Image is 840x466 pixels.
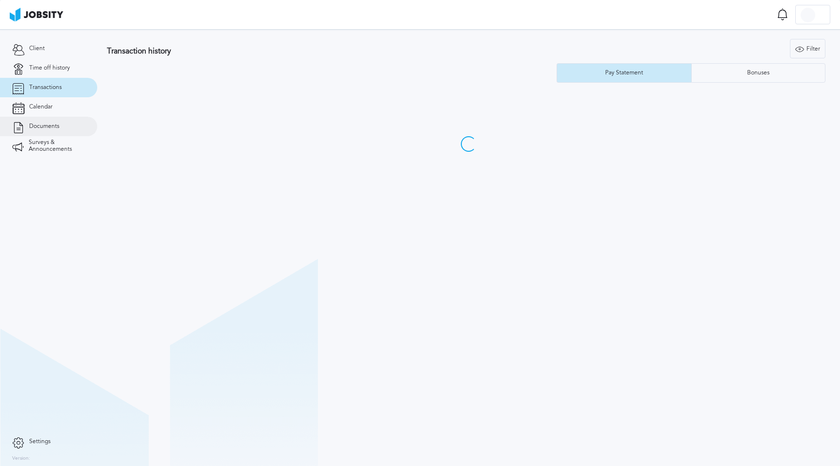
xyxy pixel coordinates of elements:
h3: Transaction history [107,47,500,55]
button: Bonuses [691,63,826,83]
label: Version: [12,456,30,462]
div: Pay Statement [600,70,648,76]
button: Filter [790,39,825,58]
span: Calendar [29,104,52,110]
span: Documents [29,123,59,130]
span: Transactions [29,84,62,91]
span: Time off history [29,65,70,72]
span: Surveys & Announcements [29,139,85,153]
span: Settings [29,438,51,445]
button: Pay Statement [557,63,691,83]
span: Client [29,45,45,52]
div: Filter [790,39,825,59]
img: ab4bad089aa723f57921c736e9817d99.png [10,8,63,21]
div: Bonuses [742,70,774,76]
